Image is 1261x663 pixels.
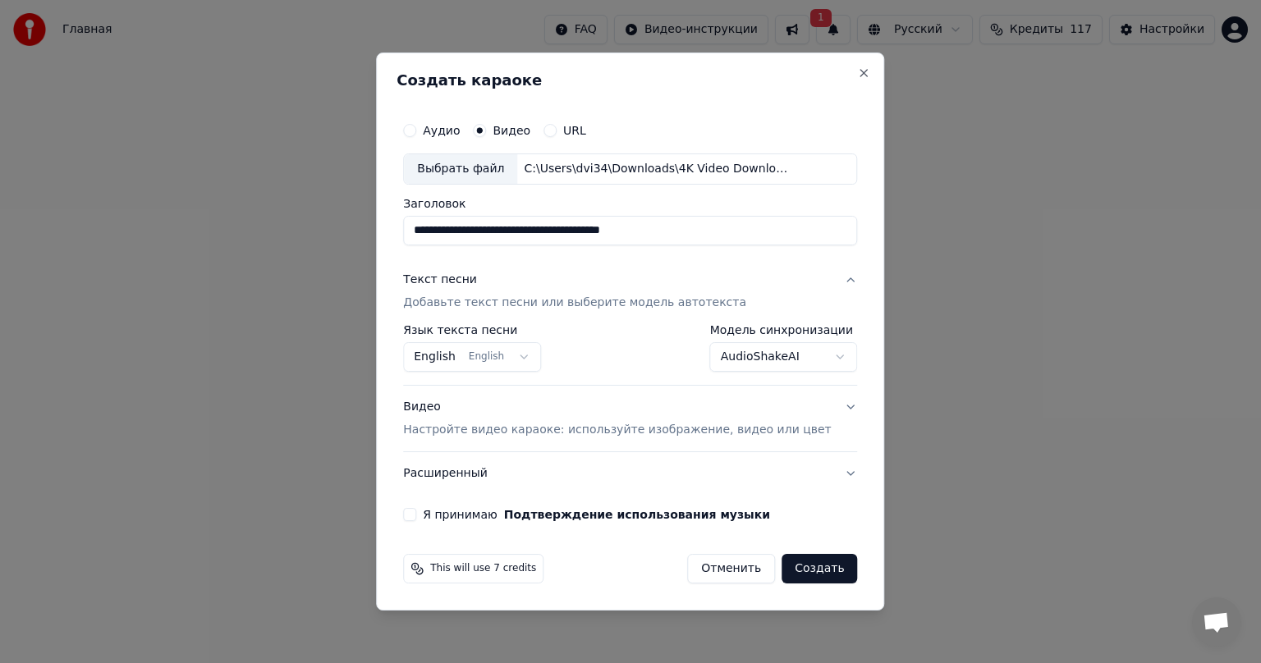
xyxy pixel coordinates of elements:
[493,125,530,136] label: Видео
[403,324,857,385] div: Текст песниДобавьте текст песни или выберите модель автотекста
[403,386,857,451] button: ВидеоНастройте видео караоке: используйте изображение, видео или цвет
[563,125,586,136] label: URL
[403,258,857,324] button: Текст песниДобавьте текст песни или выберите модель автотекста
[403,452,857,495] button: Расширенный
[710,324,858,336] label: Модель синхронизации
[430,562,536,575] span: This will use 7 credits
[397,73,864,88] h2: Создать караоке
[404,154,517,184] div: Выбрать файл
[423,125,460,136] label: Аудио
[403,422,831,438] p: Настройте видео караоке: используйте изображение, видео или цвет
[403,198,857,209] label: Заголовок
[403,272,477,288] div: Текст песни
[403,324,541,336] label: Язык текста песни
[403,295,746,311] p: Добавьте текст песни или выберите модель автотекста
[782,554,857,583] button: Создать
[687,554,775,583] button: Отменить
[423,509,770,520] label: Я принимаю
[504,509,770,520] button: Я принимаю
[517,161,796,177] div: C:\Users\dvi34\Downloads\4K Video Downloader+\Ай, какой был изысканный бал.mp4
[403,399,831,438] div: Видео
